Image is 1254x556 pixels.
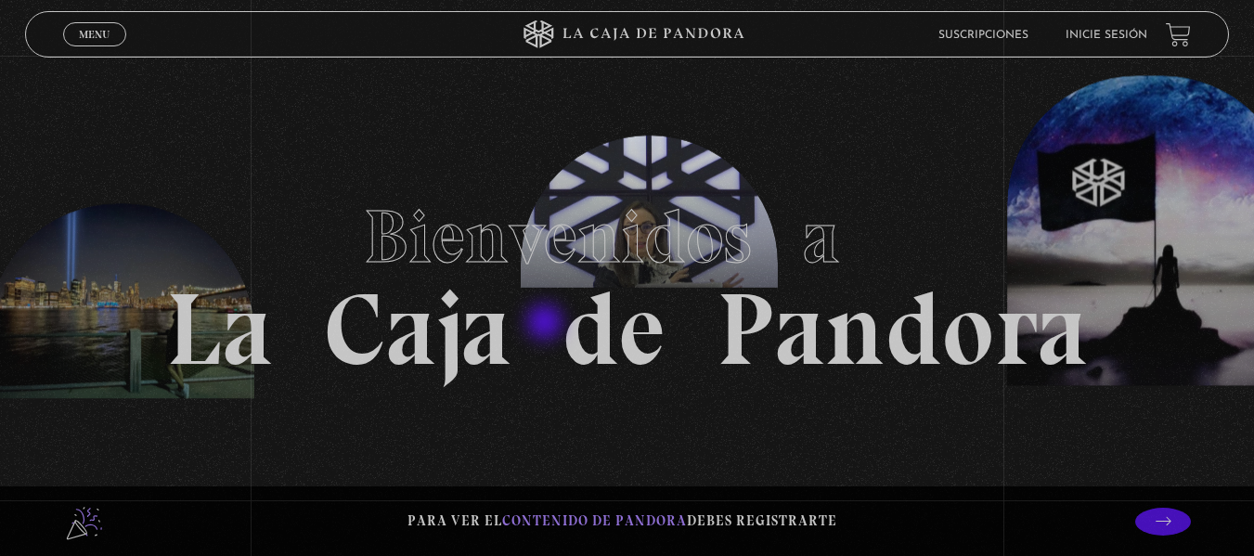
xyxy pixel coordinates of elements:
h1: La Caja de Pandora [166,176,1088,381]
span: Menu [79,29,110,40]
a: Suscripciones [938,30,1028,41]
span: contenido de Pandora [502,512,687,529]
p: Para ver el debes registrarte [407,509,837,534]
a: Inicie sesión [1066,30,1147,41]
a: View your shopping cart [1166,21,1191,46]
span: Cerrar [72,45,116,58]
span: Bienvenidos a [364,192,891,281]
